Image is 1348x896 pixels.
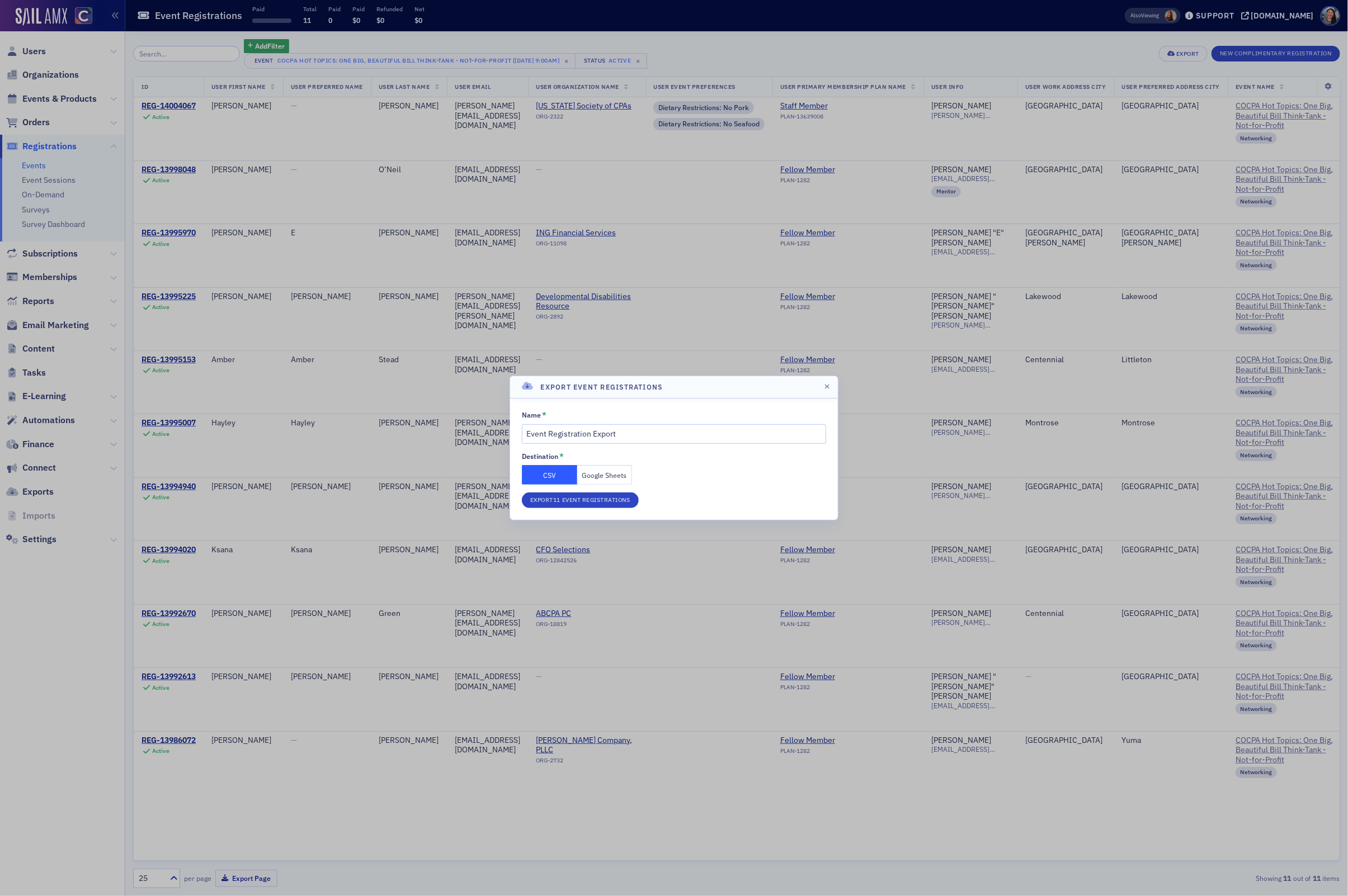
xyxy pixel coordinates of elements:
[577,465,633,485] button: Google Sheets
[522,465,577,485] button: CSV
[542,410,546,420] abbr: This field is required
[559,452,564,462] abbr: This field is required
[522,411,541,419] div: Name
[522,492,639,508] button: Export11 Event Registrations
[541,382,663,392] h4: Export Event Registrations
[522,452,558,461] div: Destination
